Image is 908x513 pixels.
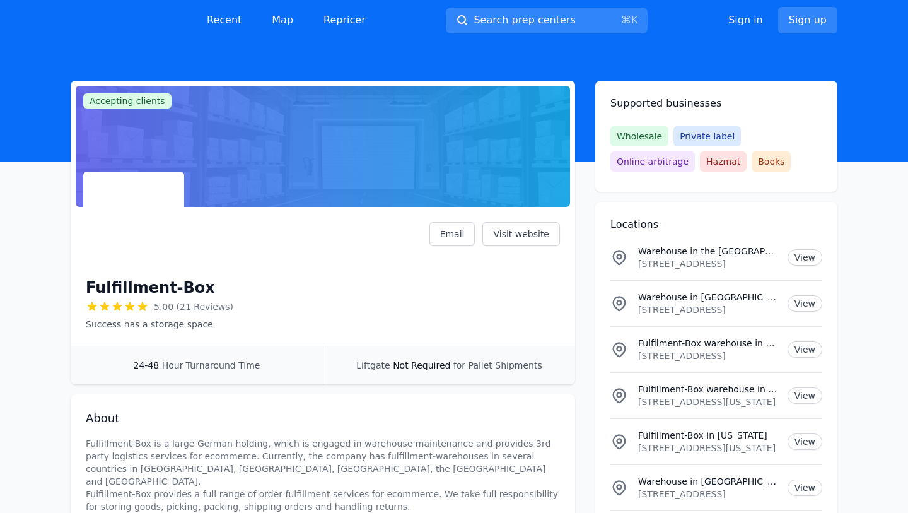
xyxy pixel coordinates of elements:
[631,14,638,26] kbd: K
[86,410,560,427] h2: About
[86,437,560,513] p: Fulfillment-Box is a large German holding, which is engaged in warehouse maintenance and provides...
[610,126,668,146] span: Wholesale
[638,396,777,408] p: [STREET_ADDRESS][US_STATE]
[638,337,777,350] p: Fulfilment-Box warehouse in [GEOGRAPHIC_DATA]
[453,360,542,370] span: for Pallet Shipments
[474,13,575,28] span: Search prep centers
[197,8,252,33] a: Recent
[638,350,777,362] p: [STREET_ADDRESS]
[610,96,822,111] h2: Supported businesses
[638,429,777,442] p: Fulfillment-Box in [US_STATE]
[86,278,215,298] h1: Fulfillment-Box
[638,475,777,488] p: Warehouse in [GEOGRAPHIC_DATA]
[788,433,822,450] a: View
[262,8,303,33] a: Map
[638,442,777,454] p: [STREET_ADDRESS][US_STATE]
[162,360,260,370] span: Hour Turnaround Time
[134,360,160,370] span: 24-48
[86,318,233,331] p: Success has a storage space
[752,151,791,172] span: Books
[86,174,182,270] img: Fulfillment-Box
[638,488,777,500] p: [STREET_ADDRESS]
[673,126,741,146] span: Private label
[788,295,822,312] a: View
[446,8,648,33] button: Search prep centers⌘K
[610,217,822,232] h2: Locations
[393,360,450,370] span: Not Required
[728,13,763,28] a: Sign in
[638,245,777,257] p: Warehouse in the [GEOGRAPHIC_DATA]
[778,7,837,33] a: Sign up
[638,304,777,316] p: [STREET_ADDRESS]
[71,11,172,29] img: PrepCenter
[638,291,777,304] p: Warehouse in [GEOGRAPHIC_DATA]
[638,383,777,396] p: Fulfillment-Box warehouse in [US_STATE] / [US_STATE]
[356,360,390,370] span: Liftgate
[610,151,695,172] span: Online arbitrage
[83,93,172,109] span: Accepting clients
[788,341,822,358] a: View
[482,222,560,246] a: Visit website
[621,14,631,26] kbd: ⌘
[788,249,822,266] a: View
[313,8,376,33] a: Repricer
[788,480,822,496] a: View
[154,300,233,313] span: 5.00 (21 Reviews)
[700,151,747,172] span: Hazmat
[638,257,777,270] p: [STREET_ADDRESS]
[429,222,475,246] a: Email
[788,387,822,404] a: View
